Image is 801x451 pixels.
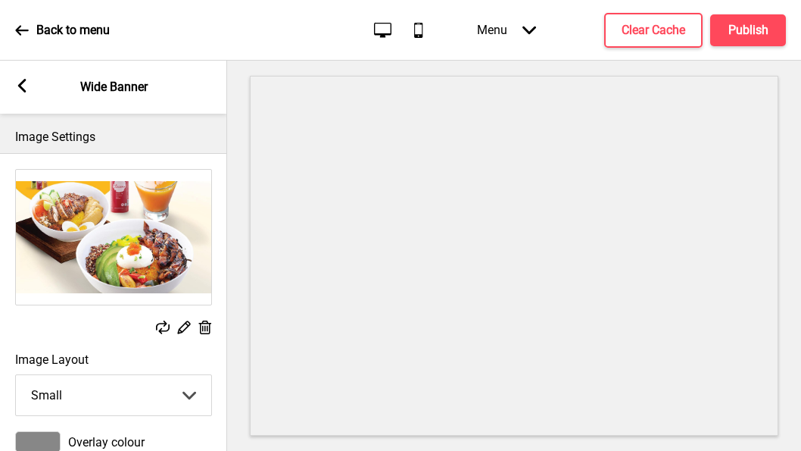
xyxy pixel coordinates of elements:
label: Image Layout [15,352,212,367]
h4: Clear Cache [622,22,685,39]
h4: Publish [728,22,768,39]
button: Publish [710,14,786,46]
p: Wide Banner [80,79,148,96]
button: Clear Cache [604,13,703,48]
div: Menu [462,8,551,52]
p: Back to menu [36,22,110,39]
a: Back to menu [15,10,110,51]
p: Image Settings [15,129,212,146]
img: Image [16,170,211,305]
span: Overlay colour [68,435,145,449]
